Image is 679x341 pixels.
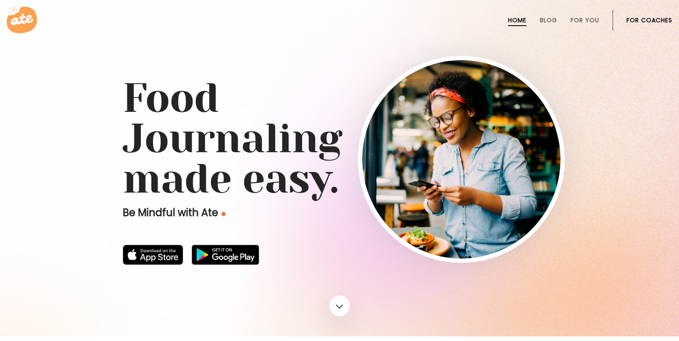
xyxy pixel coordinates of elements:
a: For Coaches [626,17,672,24]
p: Be Mindful with Ate [123,206,358,219]
a: Home [508,17,526,24]
img: badge-download-google.png [192,245,259,265]
a: Blog [540,17,557,24]
img: badge-download-apple.svg [123,245,183,265]
img: home-hero-img-rounded.png [362,60,561,259]
h1: Food Journaling made easy. [123,78,556,199]
a: For You [571,17,599,24]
